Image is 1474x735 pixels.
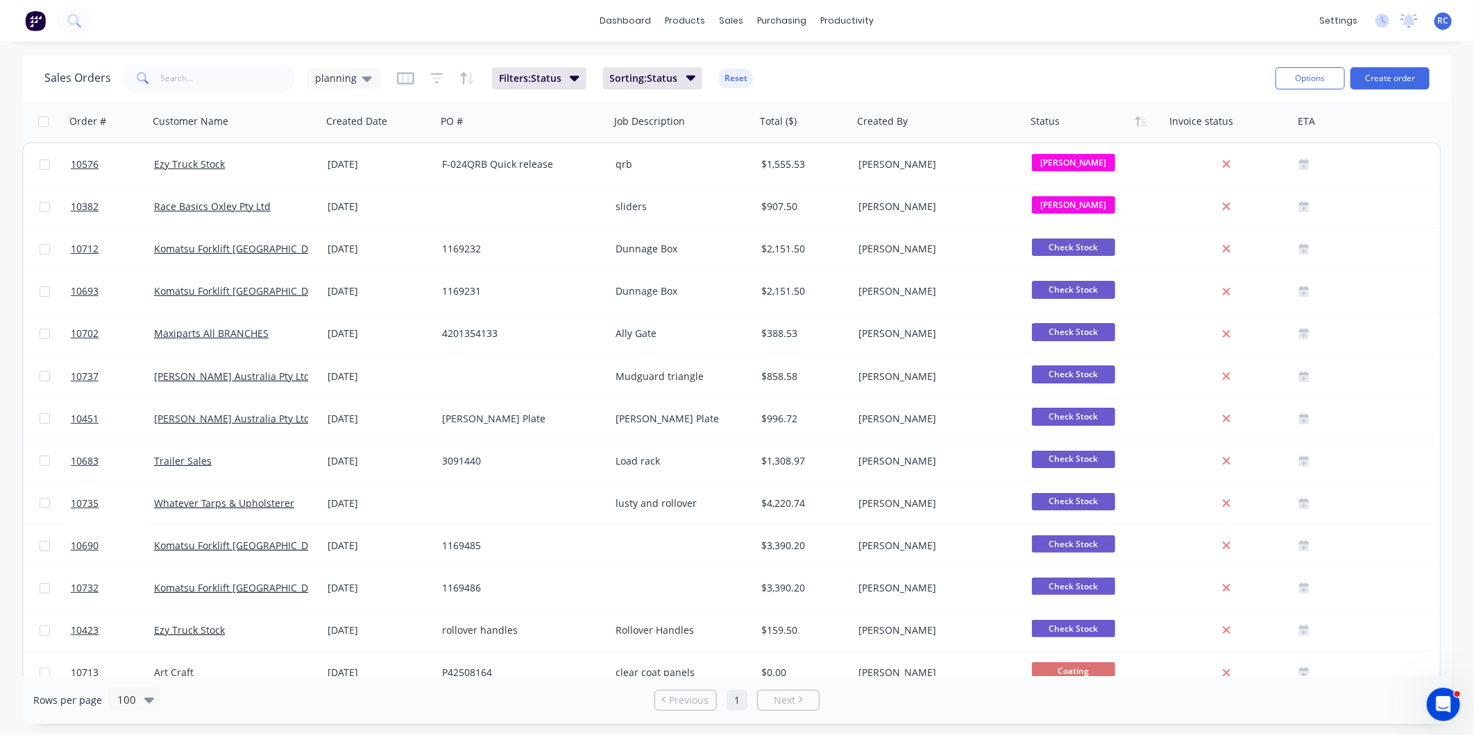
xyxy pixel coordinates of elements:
div: Created Date [326,114,387,128]
a: Art Craft [154,666,194,679]
div: $0.00 [761,666,843,680]
div: 1169486 [442,581,596,595]
a: Next page [758,693,819,707]
div: $1,555.53 [761,157,843,171]
div: [PERSON_NAME] Plate [442,412,596,426]
div: sliders [616,200,743,214]
span: 10737 [71,370,99,383]
div: Rollover Handles [616,623,743,637]
div: [PERSON_NAME] [858,581,1013,595]
div: 1169485 [442,539,596,553]
a: Komatsu Forklift [GEOGRAPHIC_DATA] [154,539,328,552]
div: [DATE] [328,284,431,298]
span: Coating [1032,662,1115,680]
a: 10737 [71,356,154,397]
div: F-024QRB Quick release [442,157,596,171]
div: Created By [857,114,908,128]
span: Filters: Status [499,71,561,85]
div: sales [713,10,751,31]
div: [PERSON_NAME] [858,327,1013,340]
button: Options [1276,67,1345,89]
a: 10735 [71,483,154,524]
span: Sorting: Status [610,71,678,85]
a: Trailer Sales [154,454,212,467]
div: [DATE] [328,581,431,595]
span: Check Stock [1032,408,1115,425]
div: settings [1312,10,1364,31]
span: Check Stock [1032,239,1115,256]
a: Komatsu Forklift [GEOGRAPHIC_DATA] [154,242,328,255]
div: Customer Name [153,114,228,128]
div: [DATE] [328,370,431,383]
div: P42508164 [442,666,596,680]
div: [DATE] [328,496,431,510]
div: $996.72 [761,412,843,426]
a: 10732 [71,567,154,609]
span: 10712 [71,242,99,256]
div: $907.50 [761,200,843,214]
span: RC [1438,15,1449,27]
span: 10576 [71,157,99,171]
span: 10683 [71,454,99,468]
div: Status [1031,114,1060,128]
a: [PERSON_NAME] Australia Pty Ltd [154,370,310,383]
span: 10702 [71,327,99,340]
div: $4,220.74 [761,496,843,510]
div: 1169231 [442,284,596,298]
a: Page 1 is your current page [727,690,747,711]
div: Invoice status [1169,114,1233,128]
div: $2,151.50 [761,284,843,298]
span: 10735 [71,496,99,510]
div: [DATE] [328,327,431,340]
div: 3091440 [442,454,596,468]
div: $3,390.20 [761,539,843,553]
span: Check Stock [1032,323,1115,340]
div: [DATE] [328,539,431,553]
div: [DATE] [328,157,431,171]
div: $3,390.20 [761,581,843,595]
a: Komatsu Forklift [GEOGRAPHIC_DATA] [154,284,328,297]
div: Order # [69,114,106,128]
div: [DATE] [328,200,431,214]
div: $858.58 [761,370,843,383]
span: planning [315,71,357,85]
div: [PERSON_NAME] [858,454,1013,468]
span: Check Stock [1032,535,1115,553]
div: [PERSON_NAME] [858,412,1013,426]
div: [PERSON_NAME] [858,370,1013,383]
div: 4201354133 [442,327,596,340]
div: clear coat panels [616,666,743,680]
div: $2,151.50 [761,242,843,256]
span: Rows per page [33,693,102,707]
span: Next [774,693,795,707]
div: [PERSON_NAME] [858,200,1013,214]
div: ETA [1298,114,1315,128]
div: [DATE] [328,454,431,468]
a: 10702 [71,313,154,354]
div: [DATE] [328,412,431,426]
div: products [659,10,713,31]
button: Sorting:Status [603,67,703,89]
div: [PERSON_NAME] [858,496,1013,510]
div: [DATE] [328,242,431,256]
div: Job Description [614,114,685,128]
span: [PERSON_NAME] [1032,196,1115,214]
a: Ezy Truck Stock [154,157,225,171]
a: 10712 [71,228,154,270]
h1: Sales Orders [44,71,111,85]
a: 10683 [71,440,154,482]
button: Reset [719,69,753,88]
div: Dunnage Box [616,284,743,298]
span: 10451 [71,412,99,426]
span: 10423 [71,623,99,637]
iframe: Intercom live chat [1427,688,1460,721]
div: Load rack [616,454,743,468]
a: [PERSON_NAME] Australia Pty Ltd [154,412,310,425]
a: Previous page [655,693,716,707]
span: Check Stock [1032,493,1115,510]
div: $159.50 [761,623,843,637]
span: Check Stock [1032,365,1115,383]
div: [PERSON_NAME] [858,623,1013,637]
span: 10382 [71,200,99,214]
a: 10693 [71,270,154,312]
